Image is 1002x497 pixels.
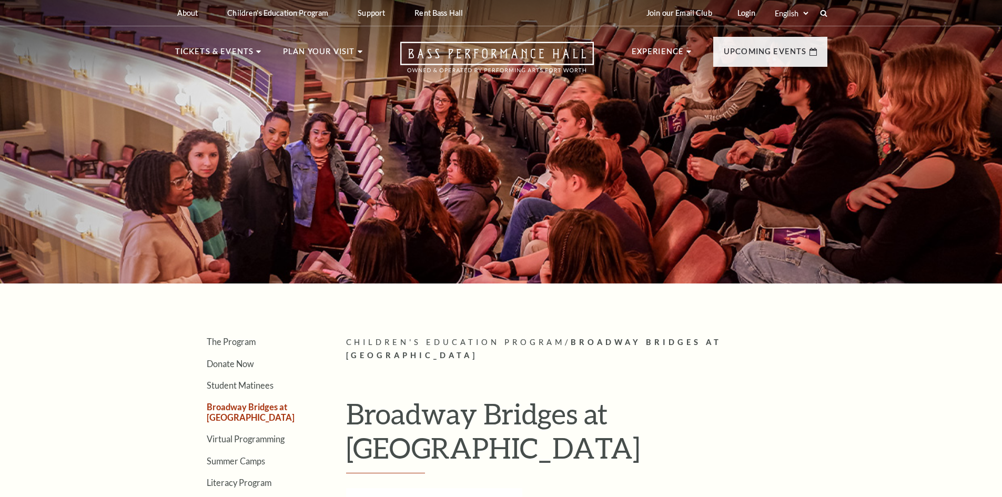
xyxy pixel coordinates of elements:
[207,359,254,369] a: Donate Now
[207,478,271,488] a: Literacy Program
[227,8,328,17] p: Children's Education Program
[207,402,295,422] a: Broadway Bridges at [GEOGRAPHIC_DATA]
[346,336,827,362] p: /
[414,8,463,17] p: Rent Bass Hall
[207,380,274,390] a: Student Matinees
[283,45,355,64] p: Plan Your Visit
[207,456,265,466] a: Summer Camps
[207,337,256,347] a: The Program
[358,8,385,17] p: Support
[207,434,285,444] a: Virtual Programming
[724,45,807,64] p: Upcoming Events
[773,8,810,18] select: Select:
[632,45,684,64] p: Experience
[346,397,827,474] h1: Broadway Bridges at [GEOGRAPHIC_DATA]
[177,8,198,17] p: About
[346,338,565,347] span: Children's Education Program
[175,45,254,64] p: Tickets & Events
